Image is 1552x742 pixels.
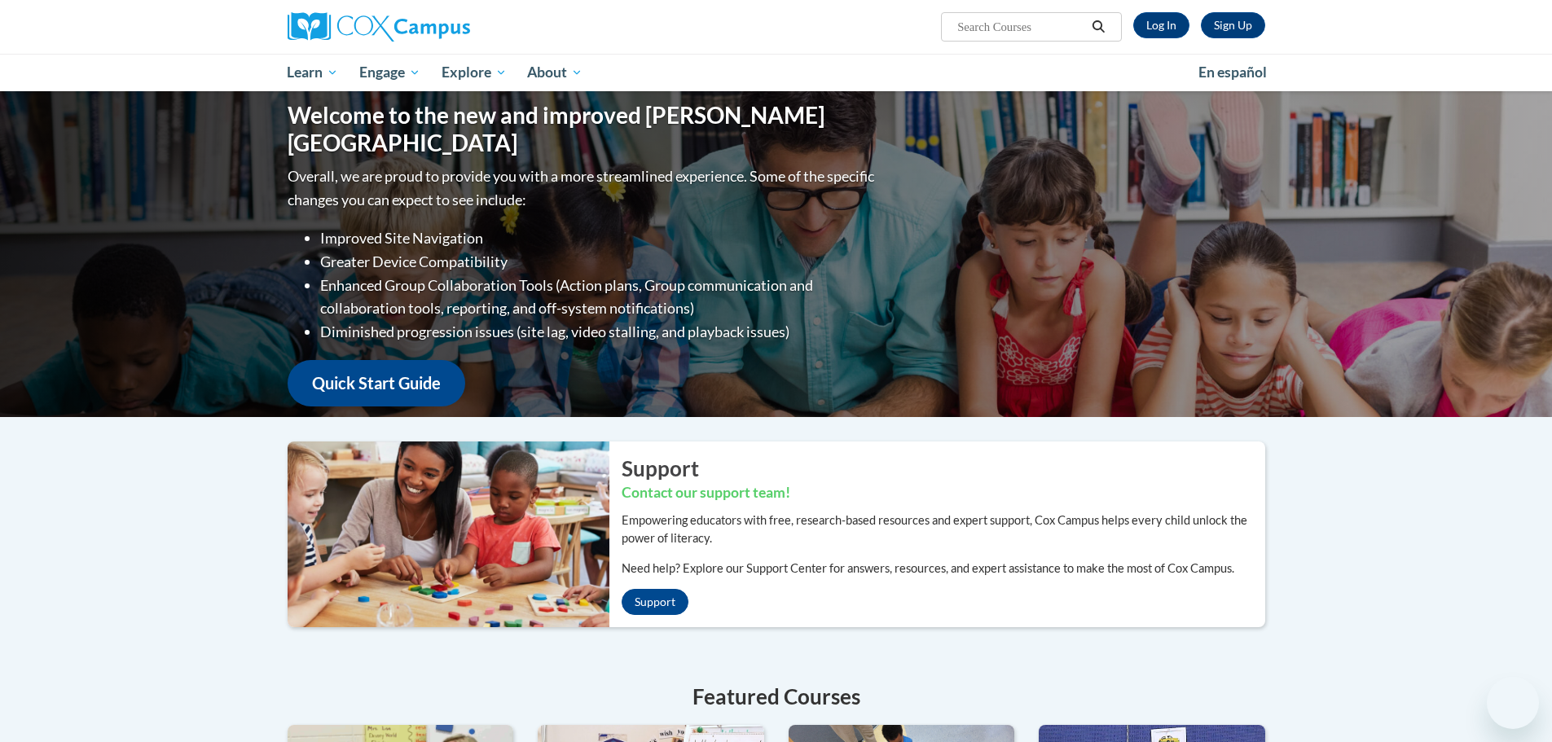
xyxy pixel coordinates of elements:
button: Search [1086,17,1110,37]
span: Engage [359,63,420,82]
p: Need help? Explore our Support Center for answers, resources, and expert assistance to make the m... [622,560,1265,577]
a: En español [1188,55,1277,90]
p: Empowering educators with free, research-based resources and expert support, Cox Campus helps eve... [622,511,1265,547]
span: About [527,63,583,82]
span: En español [1198,64,1267,81]
a: Log In [1133,12,1189,38]
a: Support [622,589,688,615]
p: Overall, we are proud to provide you with a more streamlined experience. Some of the specific cha... [288,165,878,212]
a: Quick Start Guide [288,360,465,406]
li: Improved Site Navigation [320,226,878,250]
a: Explore [431,54,517,91]
h4: Featured Courses [288,681,1265,713]
li: Greater Device Compatibility [320,250,878,274]
h1: Welcome to the new and improved [PERSON_NAME][GEOGRAPHIC_DATA] [288,102,878,156]
h3: Contact our support team! [622,483,1265,503]
a: Engage [349,54,431,91]
a: Cox Campus [288,12,597,42]
h2: Support [622,454,1265,483]
a: Learn [277,54,350,91]
img: Cox Campus [288,12,470,42]
li: Diminished progression issues (site lag, video stalling, and playback issues) [320,320,878,344]
span: Learn [287,63,338,82]
li: Enhanced Group Collaboration Tools (Action plans, Group communication and collaboration tools, re... [320,274,878,321]
a: Register [1201,12,1265,38]
span: Explore [442,63,507,82]
a: About [517,54,593,91]
div: Main menu [263,54,1290,91]
img: ... [275,441,609,627]
input: Search Courses [956,17,1086,37]
iframe: Button to launch messaging window [1487,677,1539,729]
